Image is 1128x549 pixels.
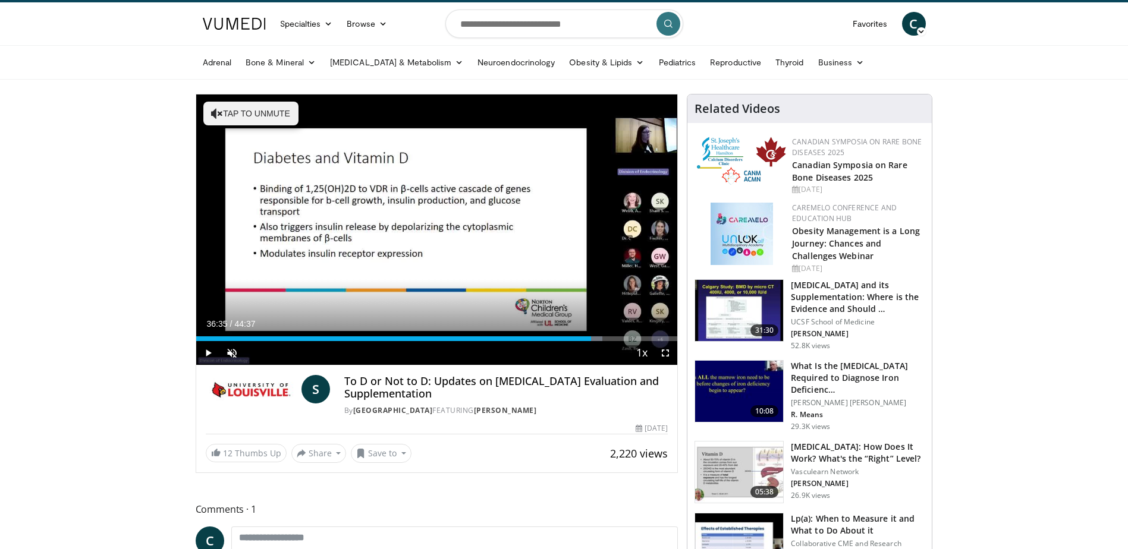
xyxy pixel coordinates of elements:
[695,280,783,342] img: 4bb25b40-905e-443e-8e37-83f056f6e86e.150x105_q85_crop-smart_upscale.jpg
[695,279,925,351] a: 31:30 [MEDICAL_DATA] and its Supplementation: Where is the Evidence and Should … UCSF School of M...
[445,10,683,38] input: Search topics, interventions
[223,447,232,459] span: 12
[791,317,925,327] p: UCSF School of Medicine
[792,263,922,274] div: [DATE]
[652,51,703,74] a: Pediatrics
[846,12,895,36] a: Favorites
[238,51,323,74] a: Bone & Mineral
[791,398,925,408] p: [PERSON_NAME] [PERSON_NAME]
[792,225,920,261] a: Obesity Management is a Long Journey: Chances and Challenges Webinar
[351,444,411,463] button: Save to
[711,203,773,265] img: 45df64a9-a6de-482c-8a90-ada250f7980c.png.150x105_q85_autocrop_double_scale_upscale_version-0.2.jpg
[206,375,297,403] img: University of Louisville
[636,423,668,434] div: [DATE]
[750,324,779,336] span: 31:30
[791,422,830,431] p: 29.3K views
[220,341,244,365] button: Unmute
[695,102,780,116] h4: Related Videos
[791,467,925,477] p: Vasculearn Network
[695,360,925,431] a: 10:08 What Is the [MEDICAL_DATA] Required to Diagnose Iron Deficienc… [PERSON_NAME] [PERSON_NAME]...
[353,405,433,415] a: [GEOGRAPHIC_DATA]
[768,51,811,74] a: Thyroid
[750,486,779,498] span: 05:38
[196,336,678,341] div: Progress Bar
[792,203,897,223] a: CaReMeLO Conference and Education Hub
[791,479,925,488] p: [PERSON_NAME]
[791,410,925,419] p: R. Means
[301,375,330,403] a: S
[344,375,668,400] h4: To D or Not to D: Updates on [MEDICAL_DATA] Evaluation and Supplementation
[203,102,299,125] button: Tap to unmute
[703,51,768,74] a: Reproductive
[791,341,830,351] p: 52.8K views
[695,441,925,504] a: 05:38 [MEDICAL_DATA]: How Does It Work? What's the “Right” Level? Vasculearn Network [PERSON_NAME...
[630,341,653,365] button: Playback Rate
[653,341,677,365] button: Fullscreen
[203,18,266,30] img: VuMedi Logo
[610,446,668,460] span: 2,220 views
[792,184,922,195] div: [DATE]
[792,137,922,157] a: Canadian Symposia on Rare Bone Diseases 2025
[791,513,925,537] h3: Lp(a): When to Measure it and What to Do About it
[234,319,255,329] span: 44:37
[791,329,925,339] p: [PERSON_NAME]
[206,444,287,462] a: 12 Thumbs Up
[811,51,872,74] a: Business
[196,341,220,365] button: Play
[695,441,783,503] img: 8daf03b8-df50-44bc-88e2-7c154046af55.150x105_q85_crop-smart_upscale.jpg
[562,51,651,74] a: Obesity & Lipids
[902,12,926,36] a: C
[196,94,678,365] video-js: Video Player
[792,159,907,183] a: Canadian Symposia on Rare Bone Diseases 2025
[323,51,470,74] a: [MEDICAL_DATA] & Metabolism
[791,360,925,396] h3: What Is the [MEDICAL_DATA] Required to Diagnose Iron Deficienc…
[470,51,562,74] a: Neuroendocrinology
[695,361,783,422] img: 15adaf35-b496-4260-9f93-ea8e29d3ece7.150x105_q85_crop-smart_upscale.jpg
[291,444,347,463] button: Share
[791,441,925,465] h3: [MEDICAL_DATA]: How Does It Work? What's the “Right” Level?
[344,405,668,416] div: By FEATURING
[196,51,239,74] a: Adrenal
[791,491,830,500] p: 26.9K views
[196,501,678,517] span: Comments 1
[273,12,340,36] a: Specialties
[207,319,228,329] span: 36:35
[230,319,232,329] span: /
[474,405,537,415] a: [PERSON_NAME]
[697,137,786,185] img: 59b7dea3-8883-45d6-a110-d30c6cb0f321.png.150x105_q85_autocrop_double_scale_upscale_version-0.2.png
[340,12,394,36] a: Browse
[750,405,779,417] span: 10:08
[791,279,925,315] h3: [MEDICAL_DATA] and its Supplementation: Where is the Evidence and Should …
